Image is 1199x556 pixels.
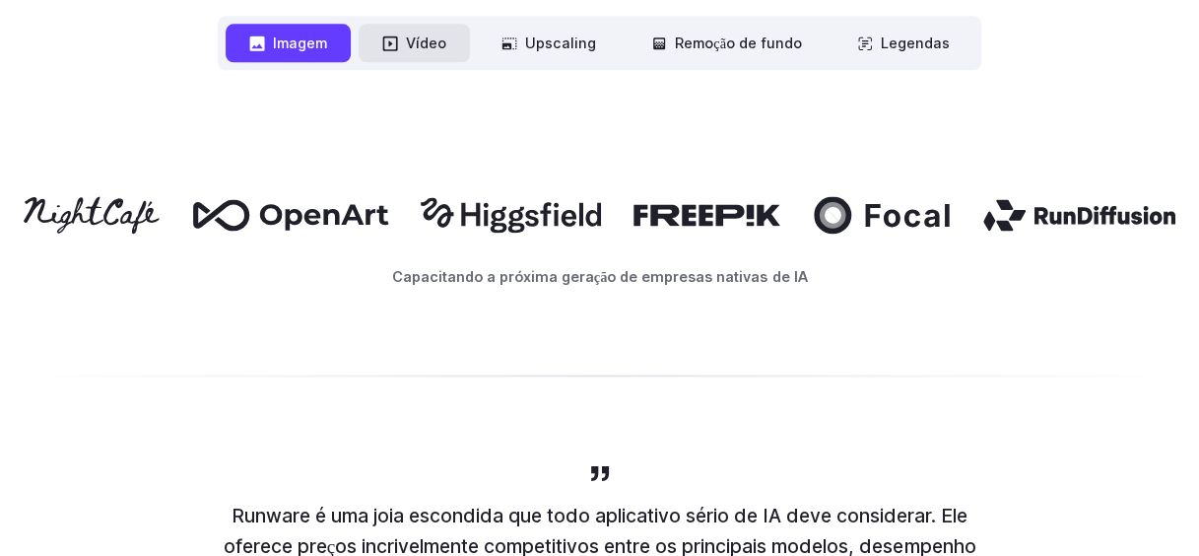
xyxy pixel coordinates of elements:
font: Legendas [881,32,950,54]
font: Vídeo [406,32,446,54]
font: Remoção de fundo [675,32,802,54]
font: Imagem [273,32,327,54]
font: Upscaling [525,32,596,54]
p: Capacitando a próxima geração de empresas nativas de IA [24,265,1175,288]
